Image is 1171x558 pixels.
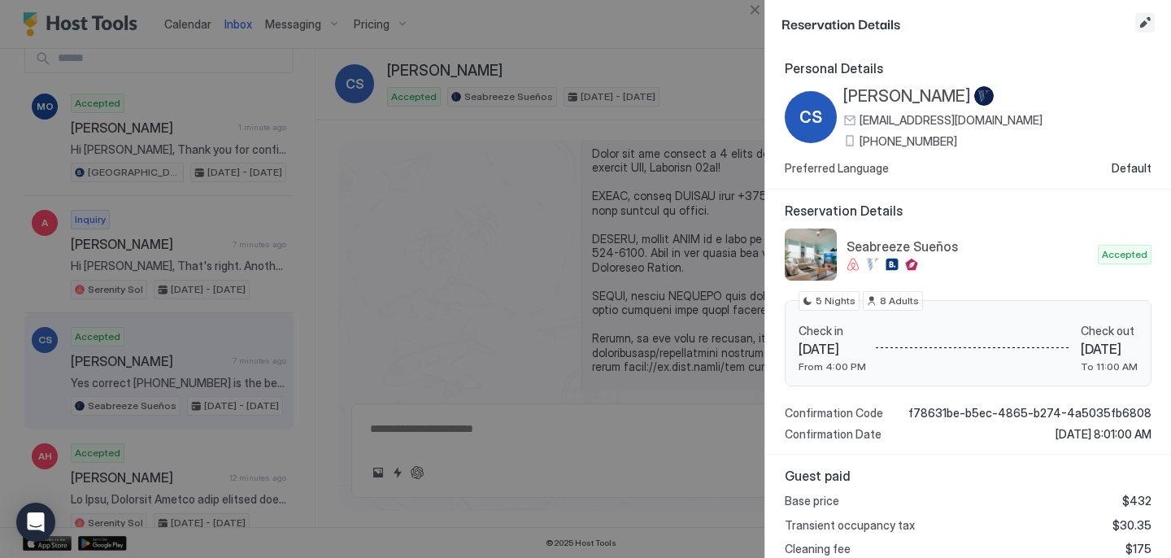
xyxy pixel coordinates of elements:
span: 8 Adults [880,294,919,308]
div: Open Intercom Messenger [16,503,55,542]
div: listing image [785,229,837,281]
span: Check out [1081,324,1138,338]
span: Cleaning fee [785,542,851,556]
span: [PHONE_NUMBER] [860,134,957,149]
span: $432 [1122,494,1151,508]
span: Confirmation Date [785,427,882,442]
span: To 11:00 AM [1081,360,1138,373]
span: Preferred Language [785,161,889,176]
span: Reservation Details [781,13,1132,33]
span: From 4:00 PM [799,360,866,373]
span: $175 [1125,542,1151,556]
span: $30.35 [1112,518,1151,533]
span: Base price [785,494,839,508]
span: Transient occupancy tax [785,518,915,533]
span: [PERSON_NAME] [843,86,971,107]
span: Check in [799,324,866,338]
span: [DATE] [1081,341,1138,357]
span: f78631be-b5ec-4865-b274-4a5035fb6808 [908,406,1151,421]
span: 5 Nights [816,294,855,308]
span: Guest paid [785,468,1151,484]
span: [EMAIL_ADDRESS][DOMAIN_NAME] [860,113,1043,128]
span: CS [799,105,822,129]
span: Seabreeze Sueños [847,238,1091,255]
button: Edit reservation [1135,13,1155,33]
span: Accepted [1102,247,1147,262]
span: Personal Details [785,60,1151,76]
span: Reservation Details [785,203,1151,219]
span: Confirmation Code [785,406,883,421]
span: [DATE] 8:01:00 AM [1056,427,1151,442]
span: Default [1112,161,1151,176]
span: [DATE] [799,341,866,357]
